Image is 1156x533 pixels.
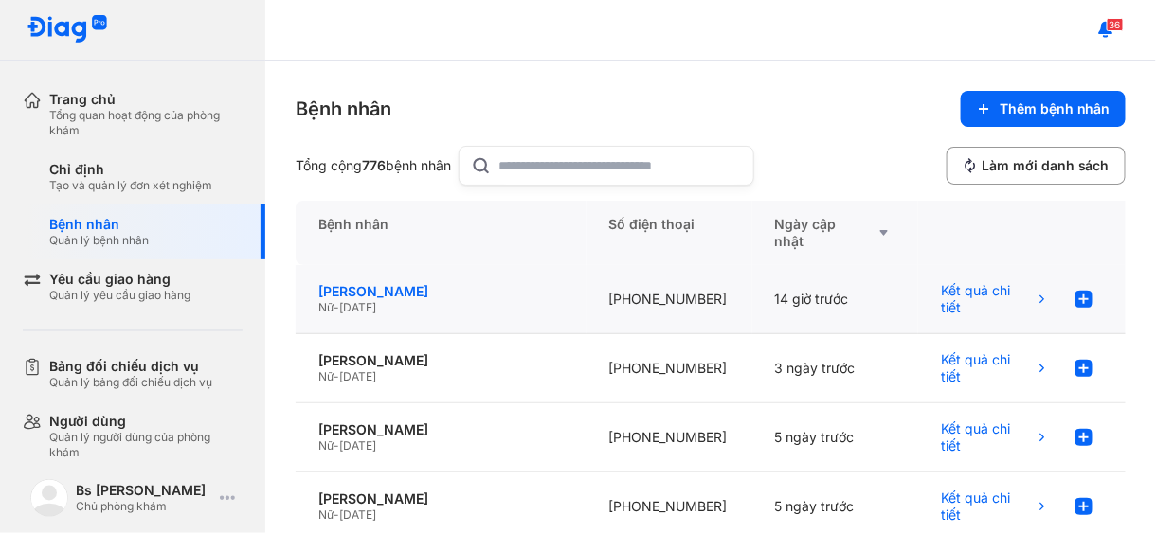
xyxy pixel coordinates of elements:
[49,108,243,138] div: Tổng quan hoạt động của phòng khám
[49,375,212,390] div: Quản lý bảng đối chiếu dịch vụ
[334,369,339,383] span: -
[1107,18,1124,31] span: 36
[587,403,752,472] div: [PHONE_NUMBER]
[1000,100,1111,117] span: Thêm bệnh nhân
[318,490,564,507] div: [PERSON_NAME]
[339,300,376,314] span: [DATE]
[587,265,752,334] div: [PHONE_NUMBER]
[339,438,376,453] span: [DATE]
[941,420,1031,454] span: Kết quả chi tiết
[27,15,108,44] img: logo
[947,147,1126,185] button: Làm mới danh sách
[334,438,339,453] span: -
[76,499,212,514] div: Chủ phòng khám
[296,201,587,265] div: Bệnh nhân
[49,430,243,460] div: Quản lý người dùng của phòng khám
[49,271,190,288] div: Yêu cầu giao hàng
[339,369,376,383] span: [DATE]
[752,265,918,334] div: 14 giờ trước
[941,489,1031,524] span: Kết quả chi tiết
[587,201,752,265] div: Số điện thoại
[318,369,334,383] span: Nữ
[752,334,918,403] div: 3 ngày trước
[334,300,339,314] span: -
[49,288,190,303] div: Quản lý yêu cầu giao hàng
[941,351,1031,385] span: Kết quả chi tiết
[49,233,149,248] div: Quản lý bệnh nhân
[49,358,212,375] div: Bảng đối chiếu dịch vụ
[982,157,1110,174] span: Làm mới danh sách
[961,91,1126,127] button: Thêm bệnh nhân
[296,96,391,122] div: Bệnh nhân
[318,421,564,438] div: [PERSON_NAME]
[318,507,334,522] span: Nữ
[362,157,386,173] span: 776
[49,413,243,430] div: Người dùng
[752,403,918,472] div: 5 ngày trước
[49,91,243,108] div: Trang chủ
[49,216,149,233] div: Bệnh nhân
[941,282,1031,316] span: Kết quả chi tiết
[318,438,334,453] span: Nữ
[76,482,212,499] div: Bs [PERSON_NAME]
[49,161,212,178] div: Chỉ định
[49,178,212,193] div: Tạo và quản lý đơn xét nghiệm
[339,507,376,522] span: [DATE]
[318,300,334,314] span: Nữ
[587,334,752,403] div: [PHONE_NUMBER]
[30,479,68,517] img: logo
[334,507,339,522] span: -
[296,157,451,174] div: Tổng cộng bệnh nhân
[318,352,564,369] div: [PERSON_NAME]
[775,216,895,250] div: Ngày cập nhật
[318,283,564,300] div: [PERSON_NAME]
